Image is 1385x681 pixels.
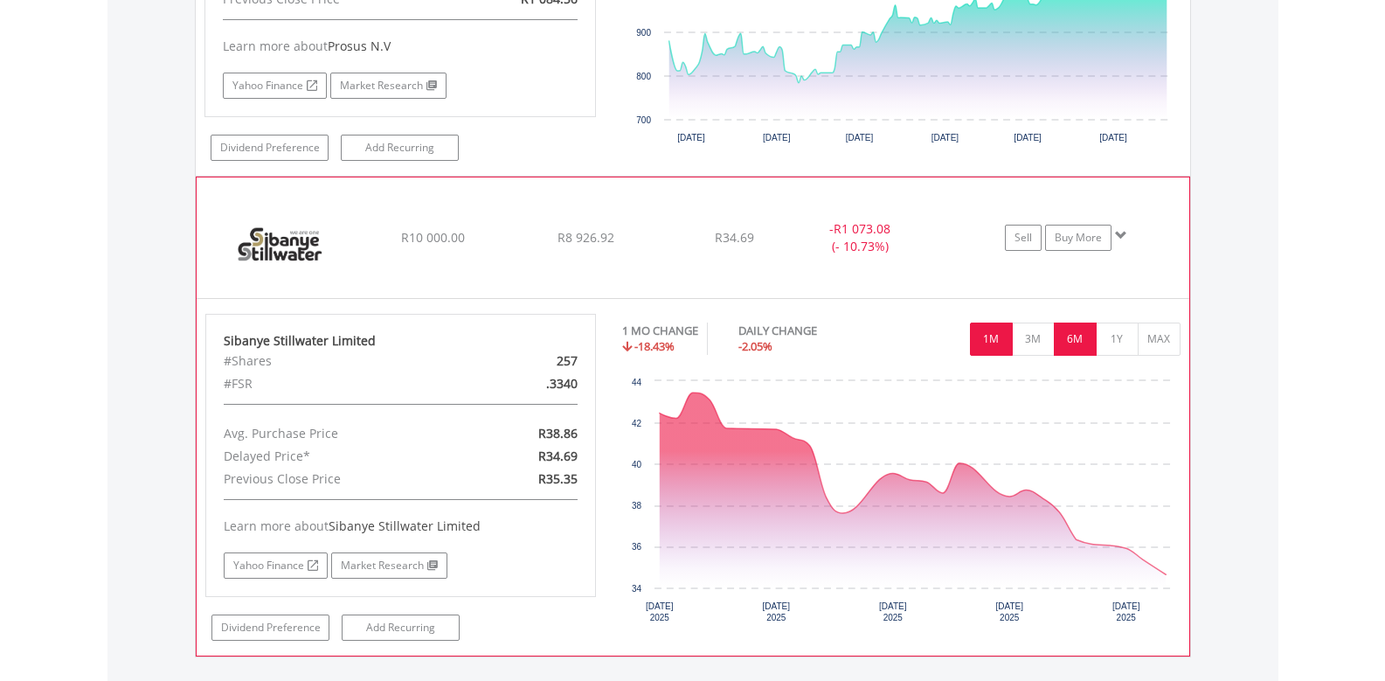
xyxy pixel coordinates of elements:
[622,323,698,339] div: 1 MO CHANGE
[931,133,959,142] text: [DATE]
[646,601,674,622] text: [DATE] 2025
[538,470,578,487] span: R35.35
[224,332,578,350] div: Sibanye Stillwater Limited
[1014,133,1042,142] text: [DATE]
[224,518,578,535] div: Learn more about
[401,229,465,246] span: R10 000.00
[464,372,591,395] div: .3340
[636,28,651,38] text: 900
[632,378,642,387] text: 44
[205,199,356,294] img: EQU.ZA.SSW.png
[1096,323,1139,356] button: 1Y
[557,229,614,246] span: R8 926.92
[632,460,642,469] text: 40
[223,38,578,55] div: Learn more about
[211,350,464,372] div: #Shares
[677,133,705,142] text: [DATE]
[634,338,675,354] span: -18.43%
[211,615,329,641] a: Dividend Preference
[738,338,772,354] span: -2.05%
[1005,225,1042,251] a: Sell
[622,372,1181,635] div: Chart. Highcharts interactive chart.
[223,73,327,99] a: Yahoo Finance
[211,422,464,445] div: Avg. Purchase Price
[632,419,642,428] text: 42
[341,135,459,161] a: Add Recurring
[996,601,1024,622] text: [DATE] 2025
[622,372,1180,635] svg: Interactive chart
[1054,323,1097,356] button: 6M
[715,229,754,246] span: R34.69
[632,542,642,552] text: 36
[211,135,329,161] a: Dividend Preference
[636,72,651,81] text: 800
[211,468,464,490] div: Previous Close Price
[1045,225,1111,251] a: Buy More
[1099,133,1127,142] text: [DATE]
[328,38,391,54] span: Prosus N.V
[1112,601,1140,622] text: [DATE] 2025
[538,425,578,441] span: R38.86
[329,518,481,534] span: Sibanye Stillwater Limited
[846,133,874,142] text: [DATE]
[834,220,890,237] span: R1 073.08
[632,584,642,594] text: 34
[763,133,791,142] text: [DATE]
[211,445,464,468] div: Delayed Price*
[464,350,591,372] div: 257
[636,115,651,125] text: 700
[763,601,791,622] text: [DATE] 2025
[1138,323,1181,356] button: MAX
[331,552,447,579] a: Market Research
[330,73,447,99] a: Market Research
[738,323,878,339] div: DAILY CHANGE
[632,501,642,511] text: 38
[342,615,460,641] a: Add Recurring
[970,323,1013,356] button: 1M
[224,552,328,579] a: Yahoo Finance
[211,372,464,395] div: #FSR
[879,601,907,622] text: [DATE] 2025
[1012,323,1055,356] button: 3M
[538,448,578,464] span: R34.69
[794,220,925,255] div: - (- 10.73%)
